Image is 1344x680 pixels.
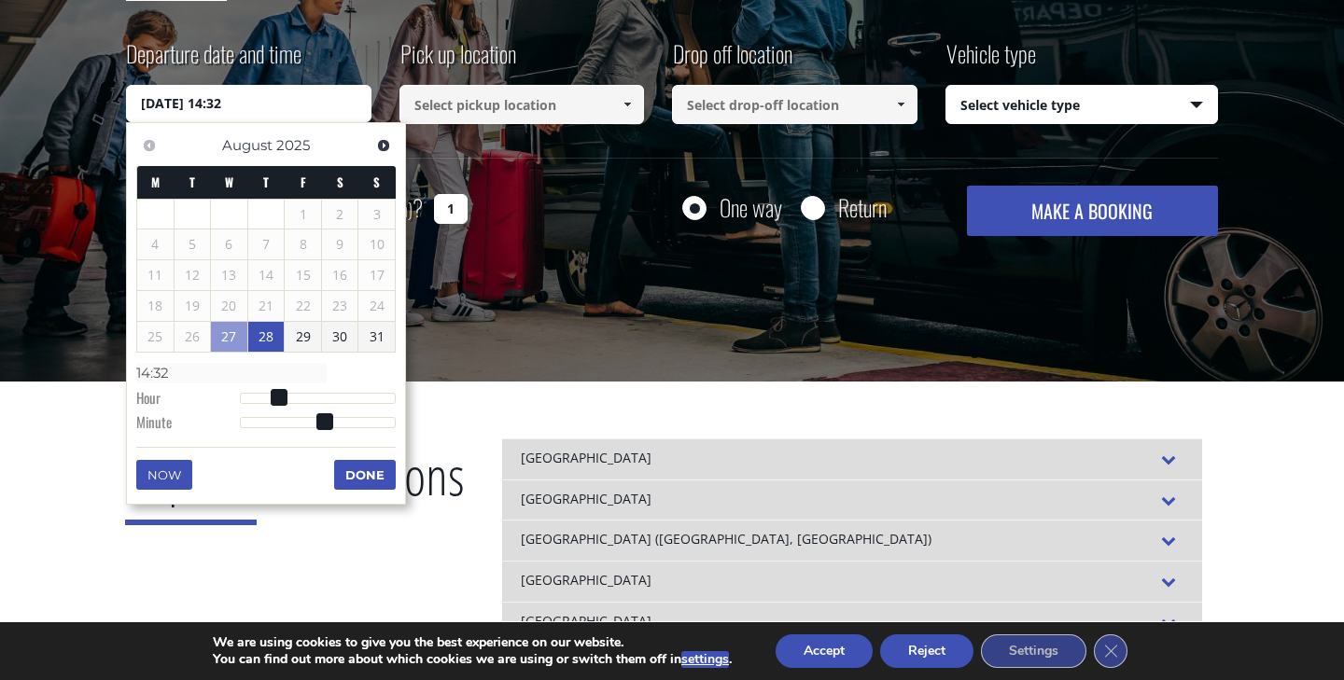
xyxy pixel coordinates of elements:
label: One way [720,196,782,219]
span: Saturday [337,173,343,191]
span: 6 [211,229,247,259]
button: Settings [981,634,1086,668]
span: 1 [285,200,321,229]
span: 24 [358,291,395,321]
a: 31 [358,322,395,352]
span: Next [376,138,391,153]
label: Drop off location [672,37,792,85]
button: settings [681,651,729,668]
div: [GEOGRAPHIC_DATA] [502,438,1202,479]
span: 15 [285,260,321,290]
button: Done [334,460,396,490]
button: Accept [776,634,873,668]
span: 13 [211,260,247,290]
span: 23 [322,291,358,321]
a: Show All Items [885,85,916,124]
label: Vehicle type [945,37,1036,85]
label: Pick up location [399,37,516,85]
input: Select drop-off location [672,85,917,124]
label: Departure date and time [126,37,301,85]
span: 5 [175,229,211,259]
span: 17 [358,260,395,290]
a: 29 [285,322,321,352]
div: [GEOGRAPHIC_DATA] [502,479,1202,520]
a: Next [371,132,396,158]
span: 10 [358,229,395,259]
span: Select vehicle type [946,86,1218,125]
span: August [222,136,273,154]
span: Wednesday [225,173,233,191]
a: 27 [211,322,247,352]
span: 4 [137,229,174,259]
span: Friday [301,173,306,191]
p: We are using cookies to give you the best experience on our website. [213,634,732,651]
h2: Destinations [125,438,465,539]
span: 26 [175,322,211,352]
span: 19 [175,291,211,321]
span: 12 [175,260,211,290]
a: 30 [322,322,358,352]
span: 3 [358,200,395,229]
span: 25 [137,322,174,352]
dt: Hour [136,388,240,412]
p: You can find out more about which cookies we are using or switch them off in . [213,651,732,668]
span: 11 [137,260,174,290]
button: Reject [880,634,973,668]
div: [GEOGRAPHIC_DATA] ([GEOGRAPHIC_DATA], [GEOGRAPHIC_DATA]) [502,520,1202,561]
span: 22 [285,291,321,321]
span: 16 [322,260,358,290]
span: 20 [211,291,247,321]
span: 8 [285,229,321,259]
span: 14 [248,260,285,290]
span: Thursday [263,173,269,191]
span: 21 [248,291,285,321]
a: Show All Items [612,85,643,124]
span: Monday [151,173,160,191]
input: Select pickup location [399,85,645,124]
button: Close GDPR Cookie Banner [1094,634,1127,668]
span: Tuesday [189,173,195,191]
a: Previous [136,132,161,158]
label: Return [838,196,887,219]
span: 2 [322,200,358,229]
div: [GEOGRAPHIC_DATA] [502,602,1202,643]
span: 2025 [276,136,310,154]
span: Sunday [373,173,380,191]
span: 9 [322,229,358,259]
span: Previous [142,138,157,153]
dt: Minute [136,412,240,437]
a: 28 [248,322,285,352]
button: MAKE A BOOKING [967,186,1218,236]
div: [GEOGRAPHIC_DATA] [502,561,1202,602]
span: 18 [137,291,174,321]
span: 7 [248,229,285,259]
span: Popular [125,439,257,525]
button: Now [136,460,192,490]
